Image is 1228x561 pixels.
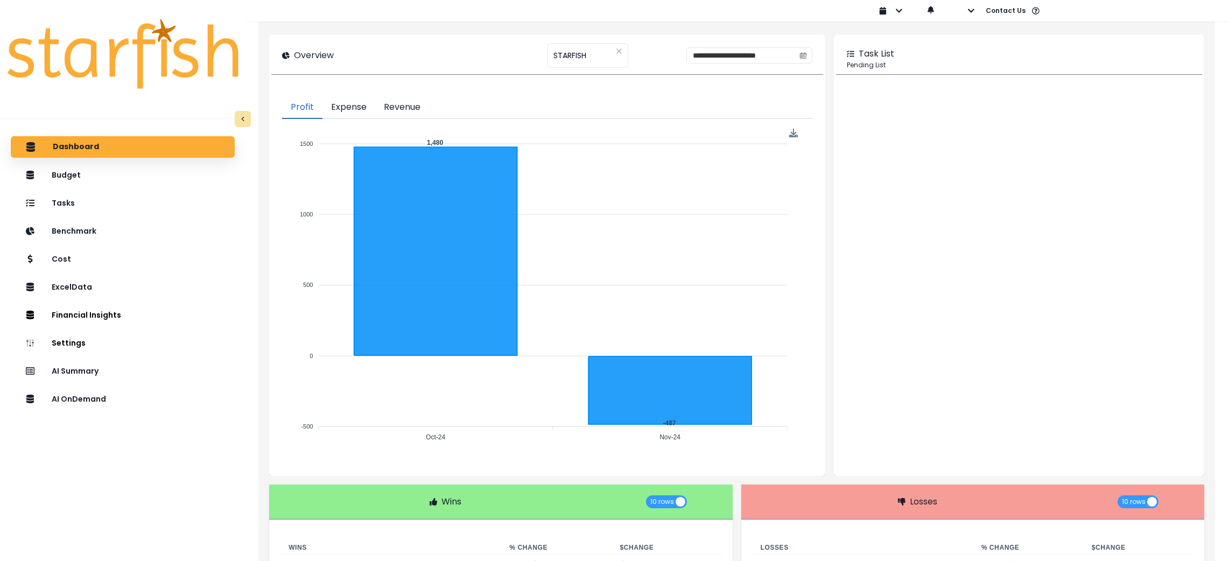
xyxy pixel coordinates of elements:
[616,48,622,54] svg: close
[11,360,235,382] button: AI Summary
[11,388,235,410] button: AI OnDemand
[650,495,674,508] span: 10 rows
[910,495,937,508] p: Losses
[612,541,722,555] th: $ Change
[301,423,313,430] tspan: -500
[303,282,313,288] tspan: 500
[789,129,798,138] img: Download Profit
[660,434,681,441] tspan: Nov-24
[52,283,92,292] p: ExcelData
[11,332,235,354] button: Settings
[1083,541,1194,555] th: $ Change
[973,541,1083,555] th: % Change
[11,136,235,158] button: Dashboard
[859,47,894,60] p: Task List
[426,434,445,441] tspan: Oct-24
[11,248,235,270] button: Cost
[752,541,973,555] th: Losses
[52,227,96,236] p: Benchmark
[11,164,235,186] button: Budget
[282,96,322,119] button: Profit
[11,304,235,326] button: Financial Insights
[300,211,313,218] tspan: 1000
[441,495,461,508] p: Wins
[789,129,798,138] div: Menu
[553,44,586,67] span: STARFISH
[11,192,235,214] button: Tasks
[799,52,807,59] svg: calendar
[11,220,235,242] button: Benchmark
[52,199,75,208] p: Tasks
[375,96,429,119] button: Revenue
[294,49,334,62] p: Overview
[52,395,106,404] p: AI OnDemand
[11,276,235,298] button: ExcelData
[52,171,81,180] p: Budget
[616,46,622,57] button: Clear
[501,541,611,555] th: % Change
[847,60,1191,70] p: Pending List
[322,96,375,119] button: Expense
[300,141,313,147] tspan: 1500
[1122,495,1146,508] span: 10 rows
[280,541,501,555] th: Wins
[52,255,71,264] p: Cost
[310,353,313,359] tspan: 0
[52,367,99,376] p: AI Summary
[53,142,99,152] p: Dashboard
